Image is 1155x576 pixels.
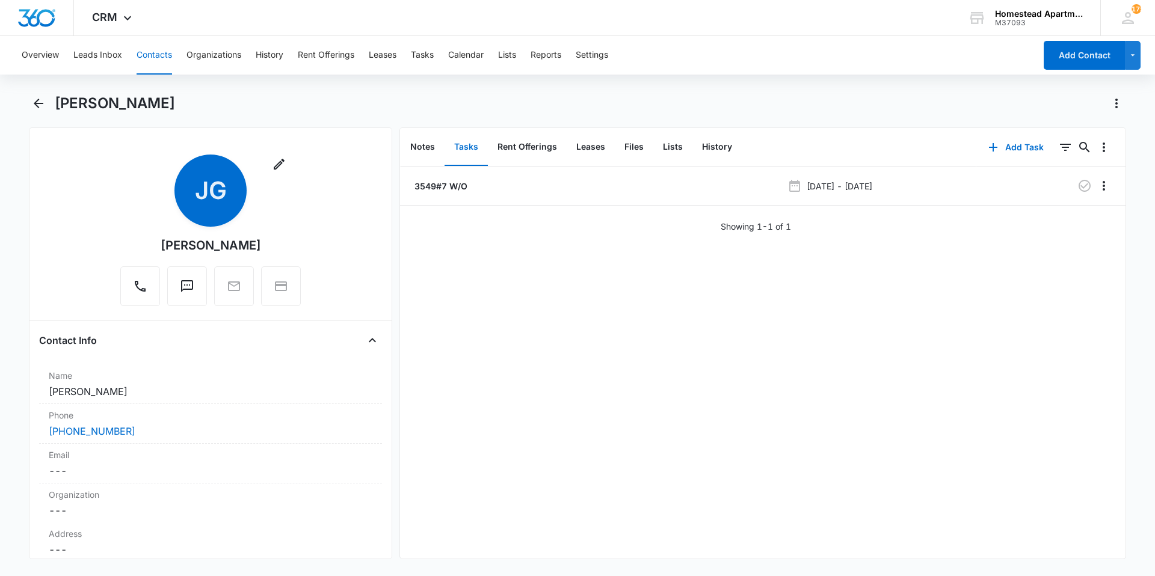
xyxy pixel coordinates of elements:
[49,369,372,382] label: Name
[1132,4,1141,14] div: notifications count
[1094,138,1113,157] button: Overflow Menu
[721,220,791,233] p: Showing 1-1 of 1
[39,483,382,522] div: Organization---
[49,449,372,461] label: Email
[167,285,207,295] a: Text
[120,285,160,295] a: Call
[615,129,653,166] button: Files
[49,424,135,438] a: [PHONE_NUMBER]
[411,36,434,75] button: Tasks
[49,384,372,399] dd: [PERSON_NAME]
[448,36,484,75] button: Calendar
[653,129,692,166] button: Lists
[412,180,467,192] a: 3549#7 W/O
[976,133,1056,162] button: Add Task
[369,36,396,75] button: Leases
[1056,138,1075,157] button: Filters
[576,36,608,75] button: Settings
[1107,94,1126,113] button: Actions
[995,9,1083,19] div: account name
[29,94,48,113] button: Back
[363,331,382,350] button: Close
[995,19,1083,27] div: account id
[445,129,488,166] button: Tasks
[73,36,122,75] button: Leads Inbox
[567,129,615,166] button: Leases
[692,129,742,166] button: History
[161,236,261,254] div: [PERSON_NAME]
[49,527,372,540] label: Address
[49,488,372,501] label: Organization
[39,444,382,483] div: Email---
[39,364,382,404] div: Name[PERSON_NAME]
[92,11,117,23] span: CRM
[167,266,207,306] button: Text
[49,409,372,421] label: Phone
[174,155,247,227] span: JG
[120,266,160,306] button: Call
[401,129,445,166] button: Notes
[488,129,567,166] button: Rent Offerings
[39,522,382,562] div: Address---
[137,36,172,75] button: Contacts
[807,180,872,192] p: [DATE] - [DATE]
[49,503,372,518] dd: ---
[256,36,283,75] button: History
[49,464,372,478] dd: ---
[1075,138,1094,157] button: Search...
[186,36,241,75] button: Organizations
[55,94,175,112] h1: [PERSON_NAME]
[39,404,382,444] div: Phone[PHONE_NUMBER]
[1132,4,1141,14] span: 175
[22,36,59,75] button: Overview
[531,36,561,75] button: Reports
[49,542,372,557] dd: ---
[39,333,97,348] h4: Contact Info
[1094,176,1113,195] button: Overflow Menu
[298,36,354,75] button: Rent Offerings
[1044,41,1125,70] button: Add Contact
[498,36,516,75] button: Lists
